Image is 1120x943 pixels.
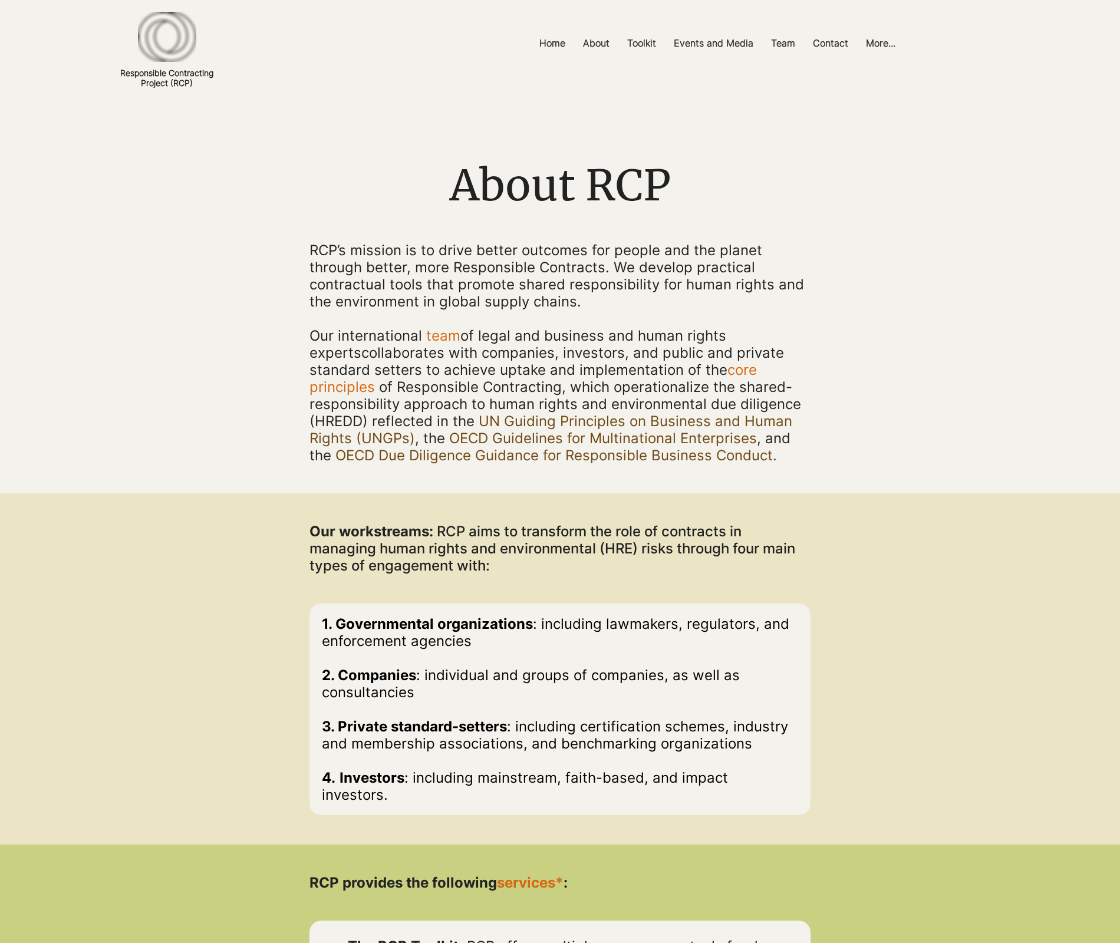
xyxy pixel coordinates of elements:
[419,37,1017,63] nav: Site
[309,327,726,361] a: of legal and business and human rights experts
[426,327,460,344] a: team
[322,615,533,632] span: 1. Governmental organizations
[762,37,804,63] a: Team
[415,430,445,447] span: , the
[309,361,757,395] a: core principles
[807,37,854,50] p: Contact
[335,447,773,464] a: OECD Due Diligence Guidance for Responsible Business Conduct
[309,378,801,430] span: of Responsible Contracting, which operationalize the shared-responsibility approach to human righ...
[577,37,615,50] p: About
[665,37,762,63] a: Events and Media
[497,874,564,891] a: services*
[765,37,801,50] p: Team
[574,37,618,63] a: About
[773,447,777,464] span: .
[309,242,804,310] span: RCP’s mission is to drive better outcomes for people and the planet through better, more Responsi...
[340,769,404,786] span: Investors
[322,667,416,684] span: 2. Companies
[618,37,665,63] a: Toolkit
[309,413,792,447] a: UN Guiding Principles on Business and Human Rights (UNGPs)
[309,327,422,344] span: Our international
[322,718,507,735] span: 3. Private standard-setters
[860,37,901,50] p: More...
[804,37,857,63] a: Contact
[531,37,574,63] a: Home
[309,430,790,464] span: , and the
[621,37,662,50] p: Toolkit
[309,523,795,574] span: RCP aims to transform the role of contracts in managing human rights and environmental (HRE) risk...
[322,615,798,649] p: : including lawmakers, regulators, and enforcement agencies
[322,667,798,701] p: : individual and groups of companies, as well as consultancies
[120,68,213,88] a: Responsible ContractingProject (RCP)
[309,874,568,891] span: RCP provides the following :
[668,37,759,50] p: Events and Media
[450,159,671,212] span: About RCP
[309,327,784,378] span: collaborates with companies, investors, and public and private standard setters to achieve uptake...
[322,769,335,786] span: 4.
[322,769,798,803] p: : including mainstream, faith-based, and impact investors.
[533,37,571,50] p: Home
[309,523,433,540] span: Our workstreams:
[449,430,757,447] a: OECD Guidelines for Multinational Enterprises
[322,718,798,752] p: : including certification schemes, industry and membership associations, and benchmarking organiz...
